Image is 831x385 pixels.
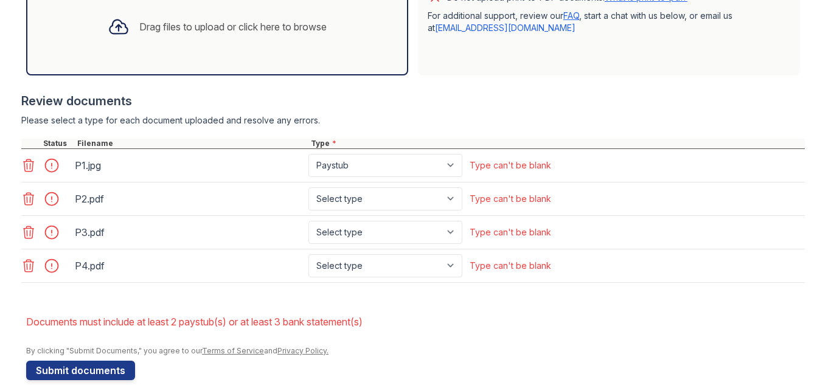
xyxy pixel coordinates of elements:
[21,92,805,109] div: Review documents
[26,310,805,334] li: Documents must include at least 2 paystub(s) or at least 3 bank statement(s)
[41,139,75,148] div: Status
[26,346,805,356] div: By clicking "Submit Documents," you agree to our and
[26,361,135,380] button: Submit documents
[470,226,551,238] div: Type can't be blank
[202,346,264,355] a: Terms of Service
[75,189,304,209] div: P2.pdf
[470,193,551,205] div: Type can't be blank
[21,114,805,127] div: Please select a type for each document uploaded and resolve any errors.
[75,256,304,276] div: P4.pdf
[428,10,790,34] p: For additional support, review our , start a chat with us below, or email us at
[308,139,805,148] div: Type
[139,19,327,34] div: Drag files to upload or click here to browse
[75,139,308,148] div: Filename
[75,223,304,242] div: P3.pdf
[470,260,551,272] div: Type can't be blank
[435,23,575,33] a: [EMAIL_ADDRESS][DOMAIN_NAME]
[563,10,579,21] a: FAQ
[277,346,329,355] a: Privacy Policy.
[75,156,304,175] div: P1.jpg
[470,159,551,172] div: Type can't be blank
